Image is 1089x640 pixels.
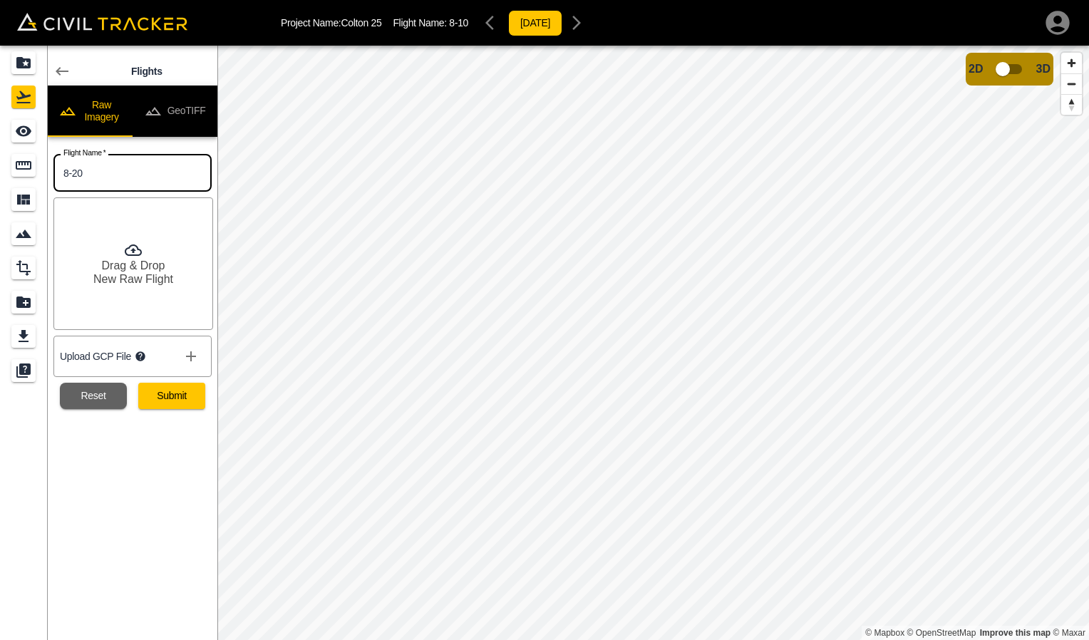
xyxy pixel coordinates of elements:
span: 3D [1036,63,1051,76]
span: 8-10 [449,17,468,29]
button: [DATE] [508,10,562,36]
a: Map feedback [980,628,1051,638]
span: 2D [969,63,983,76]
button: Zoom out [1061,73,1082,94]
a: OpenStreetMap [907,628,976,638]
button: Reset bearing to north [1061,94,1082,115]
img: Civil Tracker [17,13,187,31]
p: Flight Name: [393,17,468,29]
a: Maxar [1053,628,1085,638]
p: Project Name: Colton 25 [281,17,381,29]
canvas: Map [217,46,1089,640]
button: Zoom in [1061,53,1082,73]
a: Mapbox [865,628,904,638]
